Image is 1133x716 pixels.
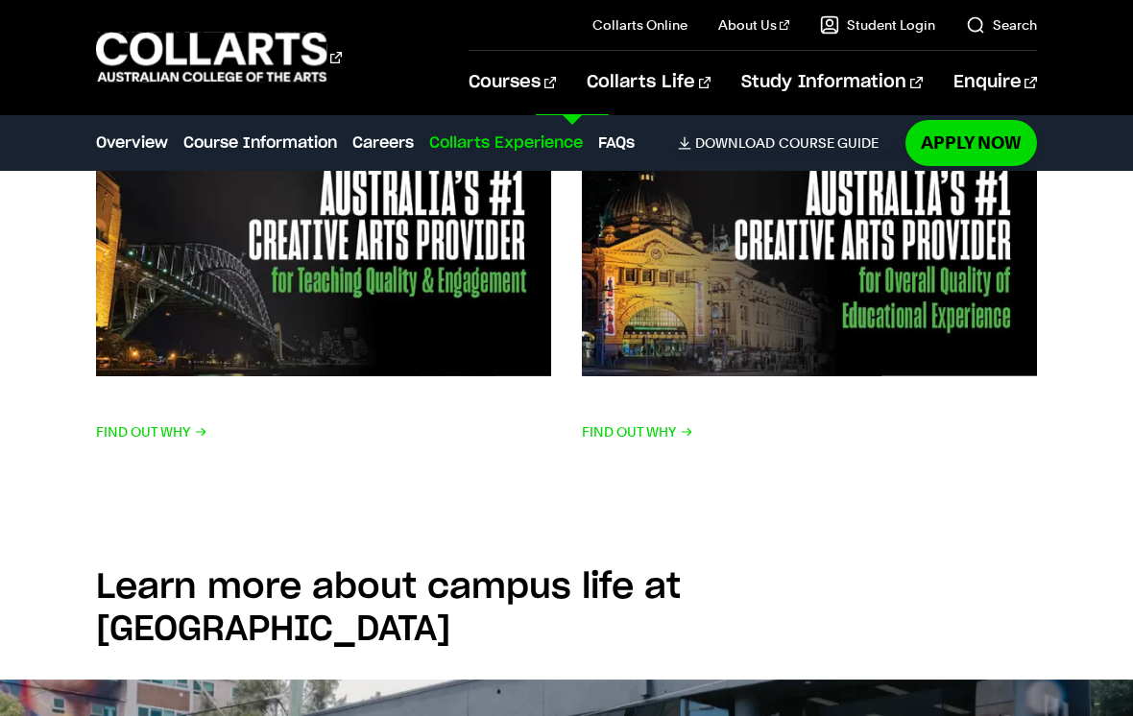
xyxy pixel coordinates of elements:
[96,141,551,446] a: FIND OUT WHY
[678,134,894,152] a: DownloadCourse Guide
[469,51,556,114] a: Courses
[96,418,207,445] span: FIND OUT WHY
[695,134,775,152] span: Download
[598,131,635,155] a: FAQs
[582,141,1037,446] a: FIND OUT WHY
[587,51,711,114] a: Collarts Life
[352,131,414,155] a: Careers
[718,15,789,35] a: About Us
[96,566,1036,651] h2: Learn more about campus life at [GEOGRAPHIC_DATA]
[966,15,1037,35] a: Search
[96,131,168,155] a: Overview
[741,51,922,114] a: Study Information
[582,418,693,445] span: FIND OUT WHY
[96,30,342,84] div: Go to homepage
[953,51,1037,114] a: Enquire
[429,131,583,155] a: Collarts Experience
[820,15,935,35] a: Student Login
[592,15,687,35] a: Collarts Online
[183,131,337,155] a: Course Information
[905,120,1037,165] a: Apply Now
